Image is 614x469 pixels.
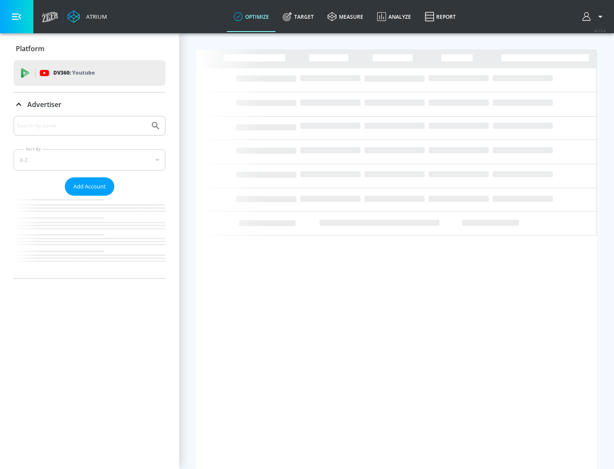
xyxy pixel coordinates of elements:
p: Platform [16,44,44,53]
div: Platform [14,37,165,61]
label: Sort By [24,146,43,152]
p: Advertiser [27,100,61,109]
div: A-Z [14,149,165,171]
p: Youtube [72,68,95,77]
a: optimize [227,1,276,32]
div: Advertiser [14,93,165,116]
a: Atrium [67,10,107,23]
button: Add Account [65,177,114,196]
nav: list of Advertiser [14,196,165,278]
div: Advertiser [14,116,165,278]
a: Analyze [370,1,418,32]
span: v 4.25.4 [594,28,605,33]
span: Add Account [73,182,106,191]
a: Report [418,1,463,32]
div: DV360: Youtube [14,60,165,86]
p: DV360: [53,68,95,78]
div: Atrium [83,13,107,20]
a: measure [321,1,370,32]
a: Target [276,1,321,32]
input: Search by name [17,120,146,131]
